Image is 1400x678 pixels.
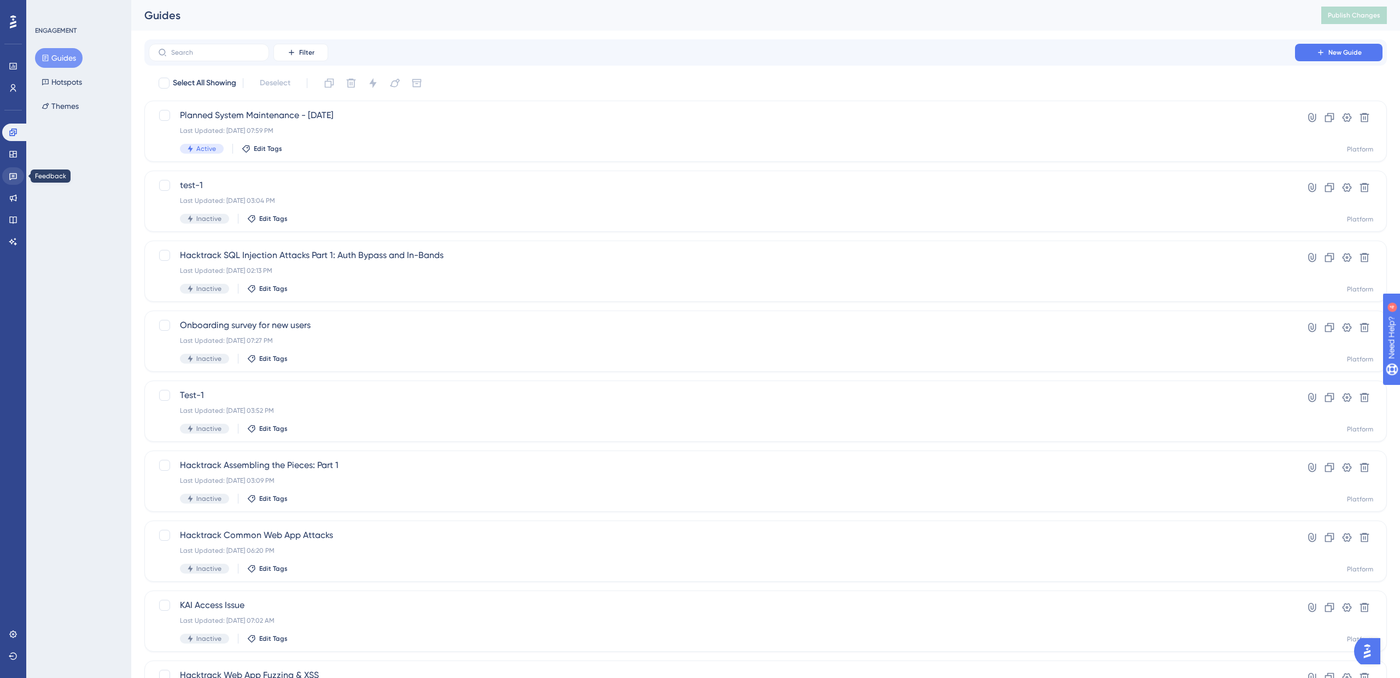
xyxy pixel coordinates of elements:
iframe: UserGuiding AI Assistant Launcher [1354,635,1387,668]
span: New Guide [1328,48,1362,57]
button: Edit Tags [247,424,288,433]
button: Filter [273,44,328,61]
span: Filter [299,48,314,57]
span: test-1 [180,179,1264,192]
div: Guides [144,8,1294,23]
div: Last Updated: [DATE] 02:13 PM [180,266,1264,275]
span: Hacktrack Common Web App Attacks [180,529,1264,542]
span: Edit Tags [254,144,282,153]
span: Inactive [196,284,221,293]
button: Guides [35,48,83,68]
button: Themes [35,96,85,116]
div: Last Updated: [DATE] 07:27 PM [180,336,1264,345]
span: Edit Tags [259,284,288,293]
button: Deselect [250,73,300,93]
div: Last Updated: [DATE] 03:52 PM [180,406,1264,415]
div: Platform [1347,565,1373,574]
span: Inactive [196,354,221,363]
span: Select All Showing [173,77,236,90]
div: Platform [1347,145,1373,154]
button: Edit Tags [247,214,288,223]
div: 4 [76,5,79,14]
span: Planned System Maintenance - [DATE] [180,109,1264,122]
div: Platform [1347,495,1373,504]
span: Edit Tags [259,634,288,643]
div: Platform [1347,635,1373,644]
button: Hotspots [35,72,89,92]
span: Edit Tags [259,354,288,363]
span: Inactive [196,494,221,503]
span: Inactive [196,424,221,433]
button: Edit Tags [242,144,282,153]
div: ENGAGEMENT [35,26,77,35]
span: Deselect [260,77,290,90]
div: Last Updated: [DATE] 03:09 PM [180,476,1264,485]
button: Edit Tags [247,564,288,573]
span: Inactive [196,214,221,223]
div: Last Updated: [DATE] 07:02 AM [180,616,1264,625]
span: Edit Tags [259,564,288,573]
span: KAI Access Issue [180,599,1264,612]
div: Last Updated: [DATE] 07:59 PM [180,126,1264,135]
span: Edit Tags [259,494,288,503]
span: Edit Tags [259,424,288,433]
div: Last Updated: [DATE] 03:04 PM [180,196,1264,205]
button: Edit Tags [247,354,288,363]
span: Inactive [196,634,221,643]
button: Publish Changes [1321,7,1387,24]
button: New Guide [1295,44,1382,61]
button: Edit Tags [247,494,288,503]
button: Edit Tags [247,634,288,643]
div: Platform [1347,215,1373,224]
input: Search [171,49,260,56]
div: Platform [1347,355,1373,364]
span: Hacktrack SQL Injection Attacks Part 1: Auth Bypass and In-Bands [180,249,1264,262]
div: Last Updated: [DATE] 06:20 PM [180,546,1264,555]
div: Platform [1347,425,1373,434]
span: Inactive [196,564,221,573]
span: Active [196,144,216,153]
span: Publish Changes [1328,11,1380,20]
div: Platform [1347,285,1373,294]
span: Need Help? [26,3,68,16]
span: Onboarding survey for new users [180,319,1264,332]
span: Test-1 [180,389,1264,402]
span: Hacktrack Assembling the Pieces: Part 1 [180,459,1264,472]
span: Edit Tags [259,214,288,223]
button: Edit Tags [247,284,288,293]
